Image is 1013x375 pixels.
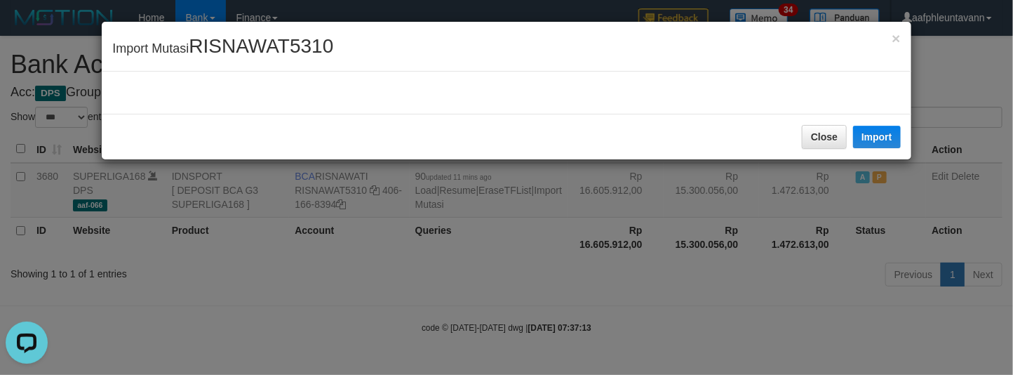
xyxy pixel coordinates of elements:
span: RISNAWAT5310 [189,35,333,57]
button: Close [892,31,900,46]
span: × [892,30,900,46]
span: Import Mutasi [112,41,333,55]
button: Open LiveChat chat widget [6,6,48,48]
button: Close [802,125,847,149]
button: Import [853,126,901,148]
